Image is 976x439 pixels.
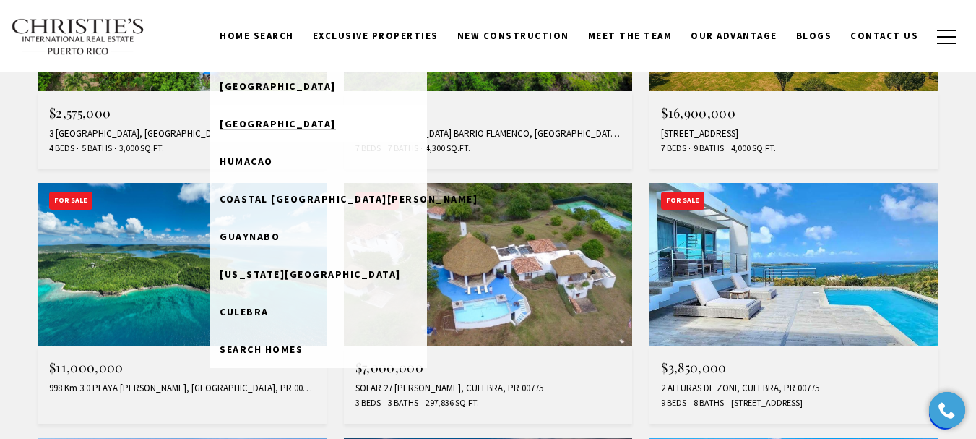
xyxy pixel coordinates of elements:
a: Rio Grande [210,105,427,142]
img: For Sale [38,183,327,346]
a: Culebra [210,293,427,331]
a: Exclusive Properties [303,22,448,50]
span: 8 Baths [690,397,724,409]
a: Dorado Beach [210,67,427,105]
span: 9 Beds [661,397,686,409]
span: Blogs [796,30,832,42]
span: 9 Baths [690,142,724,155]
span: 3,000 Sq.Ft. [116,142,164,155]
div: 5R [GEOGRAPHIC_DATA] BARRIO FLAMENCO, [GEOGRAPHIC_DATA], PR 00775 [355,128,621,140]
img: Christie's International Real Estate text transparent background [11,18,145,56]
span: [GEOGRAPHIC_DATA] [220,80,336,93]
a: Coastal San Juan [210,180,427,218]
span: Coastal [GEOGRAPHIC_DATA][PERSON_NAME] [220,192,478,205]
a: Our Advantage [681,22,787,50]
span: 3 Beds [355,397,381,409]
span: Search Homes [220,343,303,356]
div: For Sale [49,192,92,210]
a: For Sale For Sale $3,850,000 2 ALTURAS DE ZONI, CULEBRA, PR 00775 9 Beds 8 Baths [STREET_ADDRESS] [649,183,938,424]
div: For Sale [661,192,704,210]
a: Meet the Team [579,22,682,50]
img: For Sale [344,183,633,346]
span: [GEOGRAPHIC_DATA] [220,117,336,130]
button: button [928,16,965,58]
a: Guaynabo [210,218,427,255]
a: Blogs [787,22,842,50]
div: [STREET_ADDRESS] [661,128,927,140]
span: $11,000,000 [49,359,124,376]
span: 3 Baths [384,397,418,409]
div: SOLAR 27 [PERSON_NAME], CULEBRA, PR 00775 [355,383,621,394]
span: 7 Beds [661,142,686,155]
span: [STREET_ADDRESS] [727,397,803,409]
span: 4,000 Sq.Ft. [727,142,776,155]
div: 3 [GEOGRAPHIC_DATA], [GEOGRAPHIC_DATA], PR 00775 [49,128,315,140]
span: $16,900,000 [661,104,735,122]
a: For Sale For Sale $11,000,000 998 Km 3.0 PLAYA [PERSON_NAME], [GEOGRAPHIC_DATA], PR 00775 [38,183,327,424]
a: New Construction [448,22,579,50]
a: Home Search [210,22,303,50]
span: $2,575,000 [49,104,111,122]
a: Humacao [210,142,427,180]
a: search [210,331,427,368]
div: 2 ALTURAS DE ZONI, CULEBRA, PR 00775 [661,383,927,394]
span: 5 Baths [78,142,112,155]
span: Guaynabo [220,230,280,243]
span: 297,836 Sq.Ft. [422,397,479,409]
span: New Construction [457,30,569,42]
a: Puerto Rico West Coast [210,255,427,293]
span: Culebra [220,305,269,318]
span: Our Advantage [691,30,777,42]
span: $3,850,000 [661,359,726,376]
span: 4 Beds [49,142,74,155]
div: 998 Km 3.0 PLAYA [PERSON_NAME], [GEOGRAPHIC_DATA], PR 00775 [49,383,315,394]
span: Humacao [220,155,273,168]
a: For Sale For Sale $7,000,000 SOLAR 27 [PERSON_NAME], CULEBRA, PR 00775 3 Beds 3 Baths 297,836 Sq.Ft. [344,183,633,424]
span: Exclusive Properties [313,30,439,42]
img: For Sale [649,183,938,346]
span: [US_STATE][GEOGRAPHIC_DATA] [220,268,401,281]
span: 4,300 Sq.Ft. [422,142,470,155]
span: Contact Us [850,30,918,42]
